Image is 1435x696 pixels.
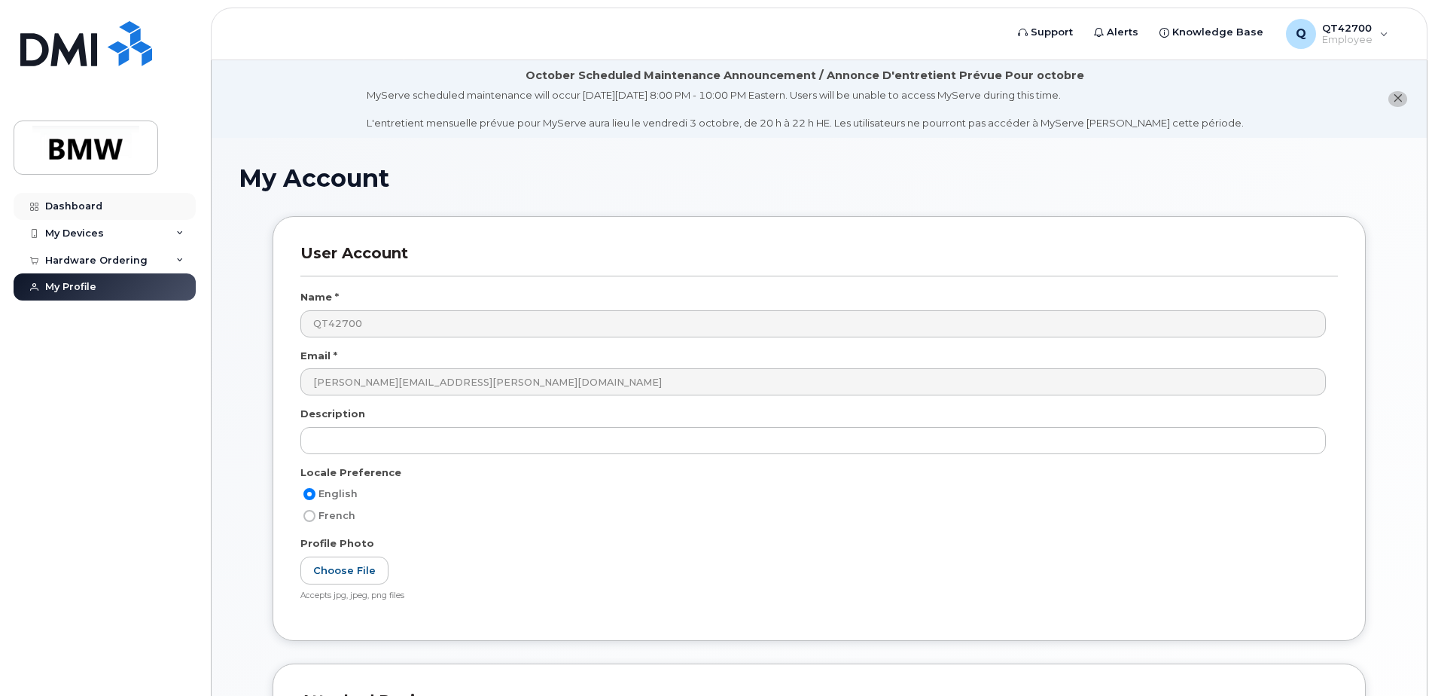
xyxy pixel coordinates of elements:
span: French [318,510,355,521]
div: Accepts jpg, jpeg, png files [300,591,1326,602]
span: English [318,488,358,499]
div: MyServe scheduled maintenance will occur [DATE][DATE] 8:00 PM - 10:00 PM Eastern. Users will be u... [367,88,1244,130]
div: October Scheduled Maintenance Announcement / Annonce D'entretient Prévue Pour octobre [526,68,1084,84]
label: Profile Photo [300,536,374,551]
label: Email * [300,349,337,363]
input: English [303,488,315,500]
label: Locale Preference [300,466,401,480]
button: close notification [1388,91,1407,107]
h3: User Account [300,244,1338,276]
label: Choose File [300,557,388,585]
h1: My Account [239,165,1400,191]
iframe: Messenger Launcher [1369,630,1424,685]
label: Name * [300,290,339,304]
input: French [303,510,315,522]
label: Description [300,407,365,421]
